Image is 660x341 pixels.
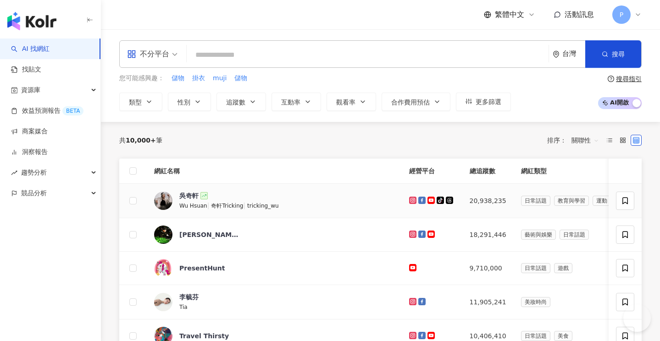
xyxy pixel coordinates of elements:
[192,74,205,83] span: 掛衣
[154,192,172,210] img: KOL Avatar
[456,93,511,111] button: 更多篩選
[147,159,402,184] th: 網紅名稱
[212,73,227,83] button: muji
[571,133,599,148] span: 關聯性
[391,99,430,106] span: 合作費用預估
[281,99,300,106] span: 互動率
[336,99,355,106] span: 觀看率
[179,203,207,209] span: Wu Hsuan
[521,263,550,273] span: 日常話題
[565,10,594,19] span: 活動訊息
[171,73,185,83] button: 儲物
[620,10,623,20] span: P
[154,259,394,277] a: KOL AvatarPresentHunt
[234,73,248,83] button: 儲物
[562,50,585,58] div: 台灣
[554,196,589,206] span: 教育與學習
[462,184,514,218] td: 20,938,235
[211,203,243,209] span: 奇軒Tricking
[168,93,211,111] button: 性別
[623,304,651,332] iframe: Help Scout Beacon - Open
[127,49,136,59] span: appstore
[21,162,47,183] span: 趨勢分析
[179,304,188,310] span: Tia
[11,65,41,74] a: 找貼文
[11,44,50,54] a: searchAI 找網紅
[21,183,47,203] span: 競品分析
[612,50,625,58] span: 搜尋
[272,93,321,111] button: 互動率
[616,75,642,82] div: 搜尋指引
[462,285,514,319] td: 11,905,241
[154,225,394,244] a: KOL Avatar[PERSON_NAME] [PERSON_NAME]
[554,331,572,341] span: 美食
[521,196,550,206] span: 日常話題
[247,203,279,209] span: tricking_wu
[7,12,56,30] img: logo
[495,10,524,20] span: 繁體中文
[216,93,266,111] button: 追蹤數
[402,159,462,184] th: 經營平台
[560,230,589,240] span: 日常話題
[126,137,156,144] span: 10,000+
[521,230,556,240] span: 藝術與娛樂
[514,159,655,184] th: 網紅類型
[11,127,48,136] a: 商案媒合
[234,74,247,83] span: 儲物
[154,225,172,244] img: KOL Avatar
[553,51,560,58] span: environment
[154,259,172,277] img: KOL Avatar
[585,40,641,68] button: 搜尋
[593,196,611,206] span: 運動
[547,133,604,148] div: 排序：
[11,170,17,176] span: rise
[462,252,514,285] td: 9,710,000
[119,74,164,83] span: 您可能感興趣：
[521,331,550,341] span: 日常話題
[462,218,514,252] td: 18,291,446
[11,106,83,115] a: 效益預測報告BETA
[154,191,394,210] a: KOL Avatar吳奇軒Wu Hsuan|奇軒Tricking|tricking_wu
[192,73,205,83] button: 掛衣
[382,93,450,111] button: 合作費用預估
[327,93,376,111] button: 觀看率
[154,292,394,312] a: KOL Avatar李毓芬Tia
[21,80,40,100] span: 資源庫
[154,293,172,311] img: KOL Avatar
[179,331,229,341] div: Travel Thirsty
[119,93,162,111] button: 類型
[179,230,239,239] div: [PERSON_NAME] [PERSON_NAME]
[179,264,225,273] div: PresentHunt
[179,292,199,302] div: 李毓芬
[462,159,514,184] th: 總追蹤數
[119,137,162,144] div: 共 筆
[476,98,501,105] span: 更多篩選
[172,74,184,83] span: 儲物
[243,202,247,209] span: |
[226,99,245,106] span: 追蹤數
[554,263,572,273] span: 遊戲
[207,202,211,209] span: |
[608,76,614,82] span: question-circle
[179,191,199,200] div: 吳奇軒
[127,47,169,61] div: 不分平台
[521,297,550,307] span: 美妝時尚
[177,99,190,106] span: 性別
[11,148,48,157] a: 洞察報告
[129,99,142,106] span: 類型
[213,74,227,83] span: muji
